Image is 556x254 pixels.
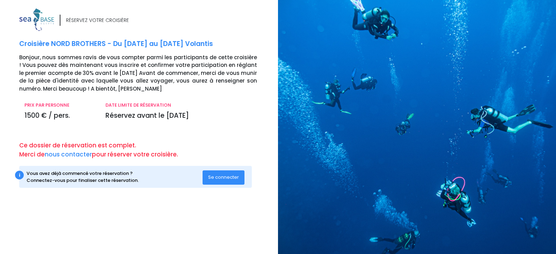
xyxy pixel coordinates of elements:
p: PRIX PAR PERSONNE [24,102,95,109]
a: Se connecter [203,174,244,180]
p: Réservez avant le [DATE] [105,111,257,121]
p: DATE LIMITE DE RÉSERVATION [105,102,257,109]
div: Vous avez déjà commencé votre réservation ? Connectez-vous pour finaliser cette réservation. [27,170,203,184]
p: Croisière NORD BROTHERS - Du [DATE] au [DATE] Volantis [19,39,273,49]
img: logo_color1.png [19,8,54,31]
a: nous contacter [45,150,92,159]
p: 1500 € / pers. [24,111,95,121]
span: Se connecter [208,174,239,180]
div: i [15,171,24,179]
p: Bonjour, nous sommes ravis de vous compter parmi les participants de cette croisière ! Vous pouve... [19,54,273,93]
button: Se connecter [203,170,244,184]
div: RÉSERVEZ VOTRE CROISIÈRE [66,17,129,24]
p: Ce dossier de réservation est complet. Merci de pour réserver votre croisière. [19,141,273,159]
